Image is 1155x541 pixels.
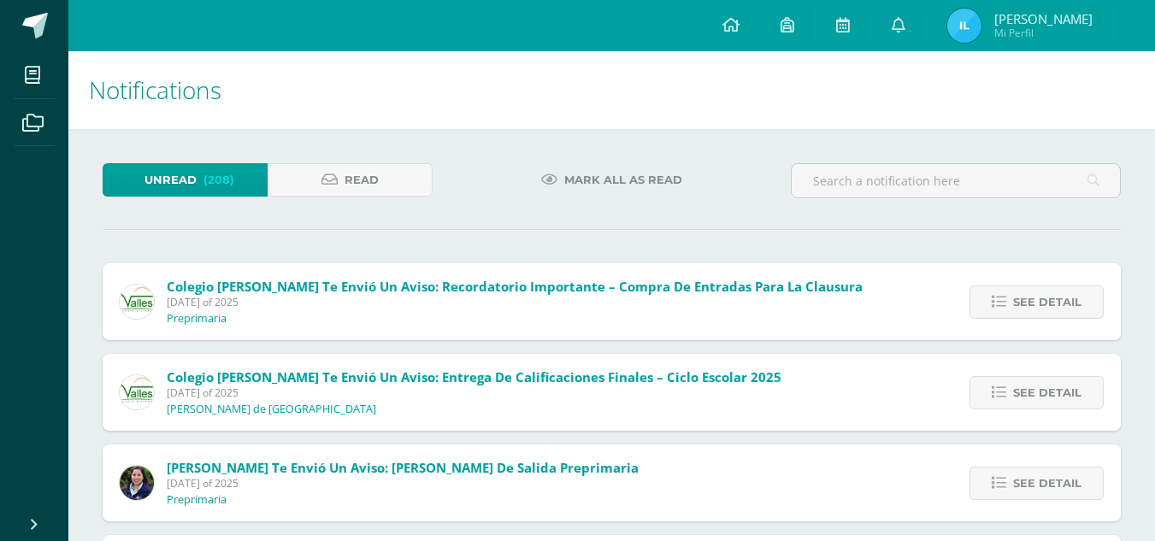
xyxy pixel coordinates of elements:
[947,9,981,43] img: f5f07fcfb6ffa77b280e9eb4e661c115.png
[89,74,221,106] span: Notifications
[167,459,639,476] span: [PERSON_NAME] te envió un aviso: [PERSON_NAME] de salida Preprimaria
[345,164,379,196] span: Read
[167,295,863,309] span: [DATE] of 2025
[994,26,1093,40] span: Mi Perfil
[167,493,227,507] p: Preprimaria
[167,403,376,416] p: [PERSON_NAME] de [GEOGRAPHIC_DATA]
[167,368,781,385] span: Colegio [PERSON_NAME] te envió un aviso: Entrega de calificaciones finales – Ciclo escolar 2025
[1013,286,1081,318] span: See detail
[144,164,197,196] span: Unread
[120,285,154,319] img: 94564fe4cf850d796e68e37240ca284b.png
[792,164,1120,197] input: Search a notification here
[203,164,234,196] span: (208)
[1013,467,1081,499] span: See detail
[167,476,639,491] span: [DATE] of 2025
[1013,377,1081,409] span: See detail
[167,278,863,295] span: Colegio [PERSON_NAME] te envió un aviso: Recordatorio importante – Compra de entradas para la cla...
[167,312,227,326] p: Preprimaria
[167,385,781,400] span: [DATE] of 2025
[520,163,704,197] a: Mark all as read
[268,163,433,197] a: Read
[120,466,154,500] img: ce0fccdf93b403cab1764a01c970423f.png
[564,164,682,196] span: Mark all as read
[994,10,1093,27] span: [PERSON_NAME]
[120,375,154,409] img: 94564fe4cf850d796e68e37240ca284b.png
[103,163,268,197] a: Unread(208)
